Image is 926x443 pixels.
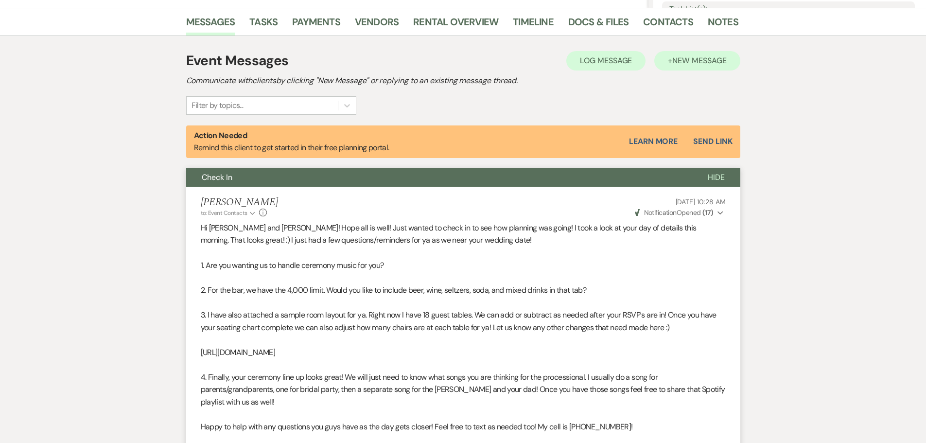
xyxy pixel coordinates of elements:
span: Hide [708,172,725,182]
button: Check In [186,168,692,187]
a: Timeline [513,14,554,35]
p: Happy to help with any questions you guys have as the day gets closer! Feel free to text as neede... [201,421,726,433]
button: to: Event Contacts [201,209,257,217]
span: to: Event Contacts [201,209,247,217]
span: Log Message [580,55,632,66]
button: NotificationOpened (17) [633,208,725,218]
button: Log Message [566,51,646,71]
p: Remind this client to get started in their free planning portal. [194,129,389,154]
p: [URL][DOMAIN_NAME] [201,346,726,359]
p: 3. I have also attached a sample room layout for ya. Right now I have 18 guest tables. We can add... [201,309,726,334]
a: Learn More [629,136,678,147]
a: Rental Overview [413,14,498,35]
p: 4. Finally, your ceremony line up looks great! We will just need to know what songs you are think... [201,371,726,408]
button: Hide [692,168,740,187]
span: Notification [644,208,677,217]
a: Tasks [249,14,278,35]
a: Contacts [643,14,693,35]
strong: ( 17 ) [702,208,714,217]
span: Opened [635,208,714,217]
h5: [PERSON_NAME] [201,196,278,209]
span: [DATE] 10:28 AM [676,197,726,206]
p: 2. For the bar, we have the 4,000 limit. Would you like to include beer, wine, seltzers, soda, an... [201,284,726,297]
label: Task List(s): [669,2,908,17]
a: Docs & Files [568,14,629,35]
a: Payments [292,14,340,35]
p: Hi [PERSON_NAME] and [PERSON_NAME]! Hope all is well! Just wanted to check in to see how planning... [201,222,726,247]
strong: Action Needed [194,130,247,141]
button: +New Message [654,51,740,71]
button: Send Link [693,138,732,145]
span: New Message [672,55,726,66]
p: 1. Are you wanting us to handle ceremony music for you? [201,259,726,272]
span: Check In [202,172,232,182]
div: Filter by topics... [192,100,244,111]
h2: Communicate with clients by clicking "New Message" or replying to an existing message thread. [186,75,740,87]
h1: Event Messages [186,51,289,71]
a: Messages [186,14,235,35]
a: Vendors [355,14,399,35]
a: Notes [708,14,738,35]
